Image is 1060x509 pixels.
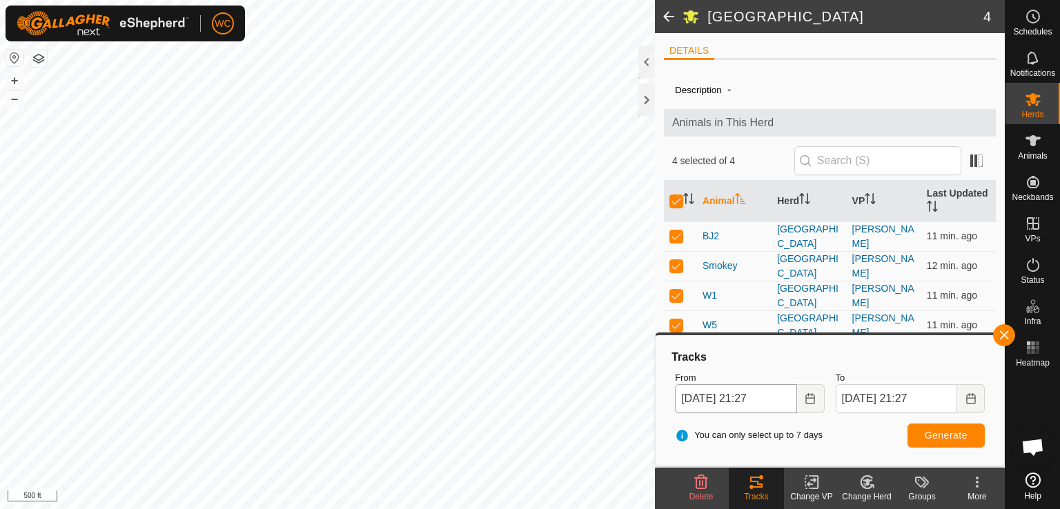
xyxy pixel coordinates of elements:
span: Heatmap [1016,359,1050,367]
span: Notifications [1010,69,1055,77]
p-sorticon: Activate to sort [865,195,876,206]
span: Status [1021,276,1044,284]
span: Delete [689,492,714,501]
input: Search (S) [794,146,961,175]
span: Sep 6, 2025, 9:15 PM [927,230,977,241]
span: Infra [1024,317,1041,326]
button: – [6,90,23,107]
div: [GEOGRAPHIC_DATA] [777,311,841,340]
div: [GEOGRAPHIC_DATA] [777,252,841,281]
span: 4 [983,6,991,27]
span: Smokey [703,259,738,273]
label: Description [675,85,722,95]
a: [PERSON_NAME] [852,253,914,279]
button: Choose Date [957,384,985,413]
span: Neckbands [1012,193,1053,201]
div: Groups [894,490,950,503]
span: VPs [1025,234,1040,243]
a: [PERSON_NAME] [852,223,914,249]
label: To [836,371,985,385]
span: Herds [1021,110,1043,119]
p-sorticon: Activate to sort [927,203,938,214]
th: VP [847,181,921,222]
button: Reset Map [6,50,23,66]
div: Tracks [729,490,784,503]
p-sorticon: Activate to sort [799,195,810,206]
span: W5 [703,318,717,332]
span: Sep 6, 2025, 9:15 PM [927,290,977,301]
div: More [950,490,1005,503]
button: Choose Date [797,384,825,413]
button: Map Layers [30,50,47,67]
th: Herd [772,181,846,222]
div: Open chat [1012,426,1054,468]
span: Sep 6, 2025, 9:16 PM [927,319,977,330]
h2: [GEOGRAPHIC_DATA] [707,8,983,25]
p-sorticon: Activate to sort [683,195,694,206]
div: Change VP [784,490,839,503]
p-sorticon: Activate to sort [735,195,746,206]
a: [PERSON_NAME] [852,312,914,338]
span: Generate [925,430,968,441]
span: Animals in This Herd [672,114,988,131]
span: You can only select up to 7 days [675,428,823,442]
a: Contact Us [341,491,382,503]
span: WC [215,17,230,31]
span: Help [1024,492,1041,500]
div: Change Herd [839,490,894,503]
div: Tracks [669,349,990,366]
a: Privacy Policy [273,491,325,503]
span: Sep 6, 2025, 9:15 PM [927,260,977,271]
a: [PERSON_NAME] [852,283,914,308]
span: Animals [1018,152,1048,160]
span: Schedules [1013,28,1052,36]
a: Help [1005,467,1060,506]
button: Generate [907,423,985,448]
label: From [675,371,824,385]
span: - [722,78,736,101]
span: 4 selected of 4 [672,154,794,168]
th: Animal [697,181,772,222]
span: W1 [703,288,717,303]
div: [GEOGRAPHIC_DATA] [777,222,841,251]
li: DETAILS [664,43,714,60]
div: [GEOGRAPHIC_DATA] [777,281,841,310]
span: BJ2 [703,229,719,243]
img: Gallagher Logo [17,11,189,36]
button: + [6,72,23,89]
th: Last Updated [921,181,996,222]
